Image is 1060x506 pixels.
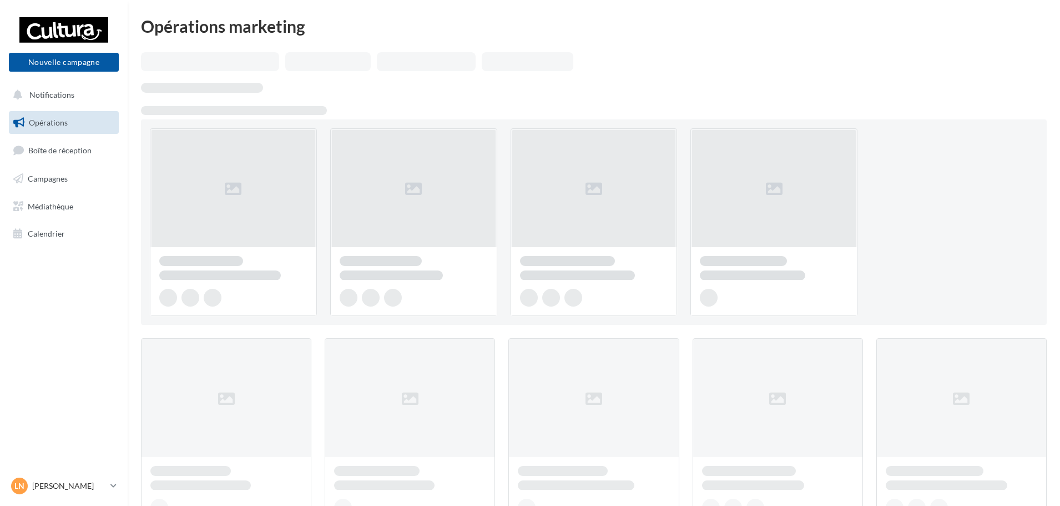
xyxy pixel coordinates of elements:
button: Nouvelle campagne [9,53,119,72]
span: Médiathèque [28,201,73,211]
span: Opérations [29,118,68,127]
span: Campagnes [28,174,68,183]
p: [PERSON_NAME] [32,480,106,492]
span: Boîte de réception [28,146,92,155]
div: Opérations marketing [141,18,1047,34]
span: Ln [14,480,24,492]
span: Calendrier [28,229,65,238]
a: Calendrier [7,222,121,246]
a: Boîte de réception [7,138,121,162]
span: Notifications [29,90,74,99]
a: Médiathèque [7,195,121,218]
button: Notifications [7,83,117,107]
a: Campagnes [7,167,121,191]
a: Opérations [7,111,121,134]
a: Ln [PERSON_NAME] [9,475,119,497]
